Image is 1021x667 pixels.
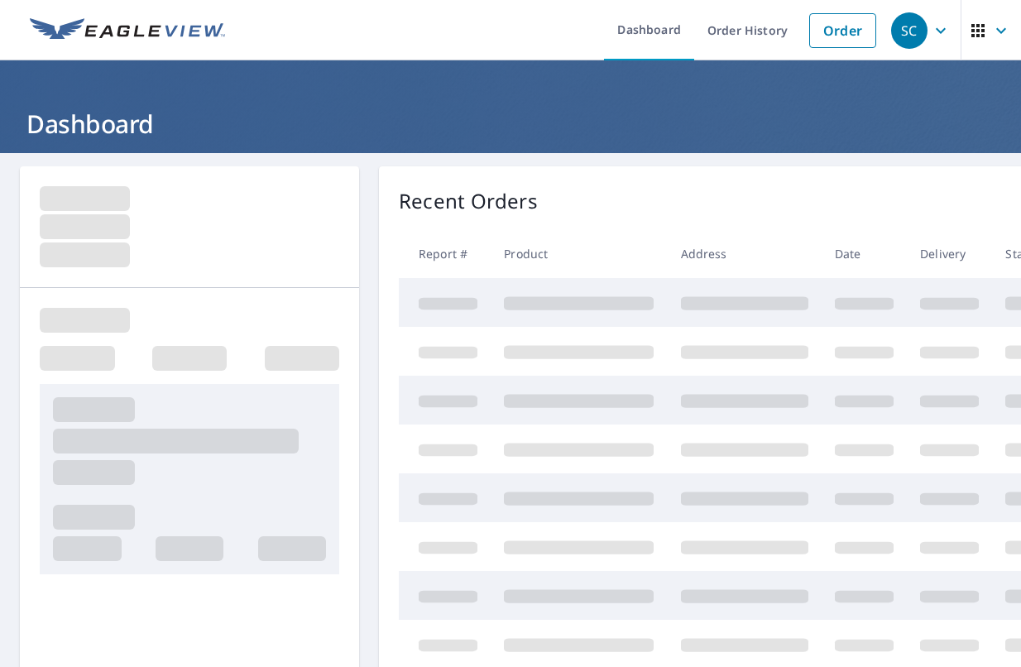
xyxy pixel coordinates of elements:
[399,186,538,216] p: Recent Orders
[20,107,1001,141] h1: Dashboard
[668,229,822,278] th: Address
[809,13,876,48] a: Order
[907,229,992,278] th: Delivery
[399,229,491,278] th: Report #
[30,18,225,43] img: EV Logo
[891,12,928,49] div: SC
[491,229,667,278] th: Product
[822,229,907,278] th: Date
